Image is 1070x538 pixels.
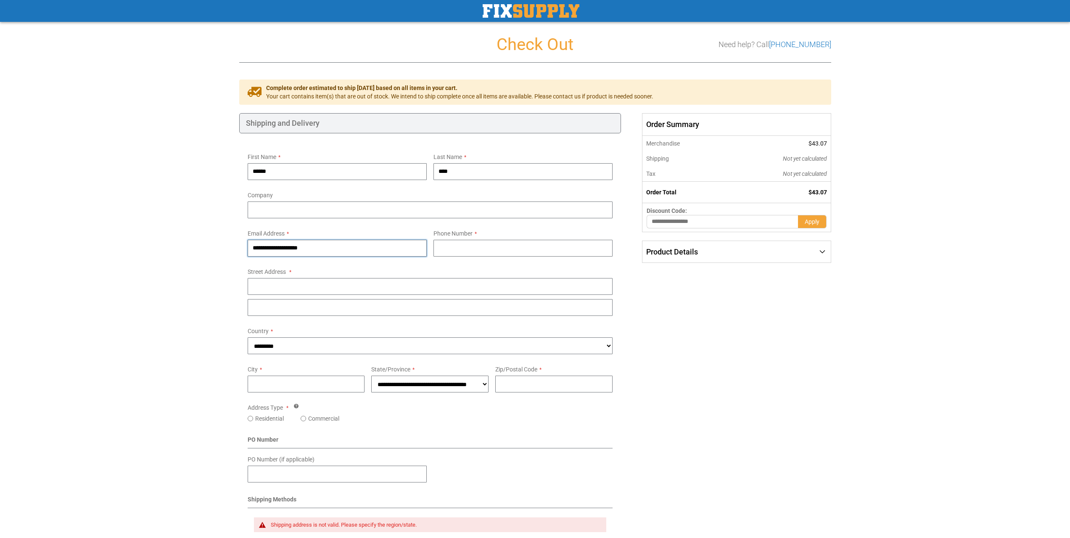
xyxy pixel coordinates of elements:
[248,435,613,448] div: PO Number
[646,155,669,162] span: Shipping
[239,113,621,133] div: Shipping and Delivery
[808,140,827,147] span: $43.07
[646,189,676,196] strong: Order Total
[783,155,827,162] span: Not yet calculated
[248,404,283,411] span: Address Type
[642,113,831,136] span: Order Summary
[808,189,827,196] span: $43.07
[647,207,687,214] span: Discount Code:
[271,522,598,528] div: Shipping address is not valid. Please specify the region/state.
[248,366,258,373] span: City
[719,40,831,49] h3: Need help? Call
[783,170,827,177] span: Not yet calculated
[642,136,726,151] th: Merchandise
[642,166,726,182] th: Tax
[805,218,819,225] span: Apply
[433,154,462,160] span: Last Name
[433,230,473,237] span: Phone Number
[495,366,537,373] span: Zip/Postal Code
[248,154,276,160] span: First Name
[798,215,827,228] button: Apply
[266,92,653,101] span: Your cart contains item(s) that are out of stock. We intend to ship complete once all items are a...
[248,268,286,275] span: Street Address
[248,192,273,199] span: Company
[308,414,339,423] label: Commercial
[646,247,698,256] span: Product Details
[248,328,269,334] span: Country
[483,4,579,18] img: Fix Industrial Supply
[255,414,284,423] label: Residential
[239,35,831,54] h1: Check Out
[248,495,613,508] div: Shipping Methods
[483,4,579,18] a: store logo
[248,230,285,237] span: Email Address
[266,84,653,92] span: Complete order estimated to ship [DATE] based on all items in your cart.
[248,456,314,463] span: PO Number (if applicable)
[371,366,410,373] span: State/Province
[769,40,831,49] a: [PHONE_NUMBER]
